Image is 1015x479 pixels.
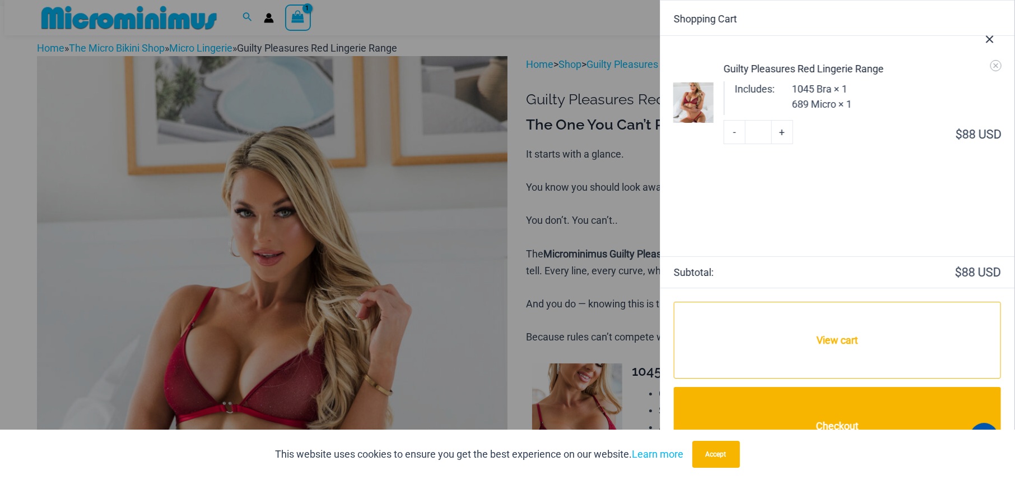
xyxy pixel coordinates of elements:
p: 1045 Bra × 1 689 Micro × 1 [792,81,852,112]
a: Learn more [632,448,684,460]
bdi: 88 USD [956,127,1002,141]
bdi: 88 USD [955,265,1001,279]
button: Close Cart Drawer [965,10,1014,66]
strong: Subtotal: [674,264,836,281]
a: + [772,120,793,144]
a: - [724,120,745,144]
a: Remove Guilty Pleasures Red Lingerie Range from cart [990,60,1002,71]
div: Shopping Cart [674,14,1001,24]
span: $ [956,127,962,141]
input: Product quantity [745,120,771,144]
span: $ [955,265,962,279]
dt: Includes: [735,81,775,99]
a: View cart [674,302,1001,379]
a: Guilty Pleasures Red Lingerie Range [724,61,1001,76]
img: Guilty Pleasures Red 1045 Bra 689 Micro 05 [673,82,714,123]
button: Accept [692,441,740,468]
a: Checkout [674,387,1001,465]
p: This website uses cookies to ensure you get the best experience on our website. [276,446,684,463]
